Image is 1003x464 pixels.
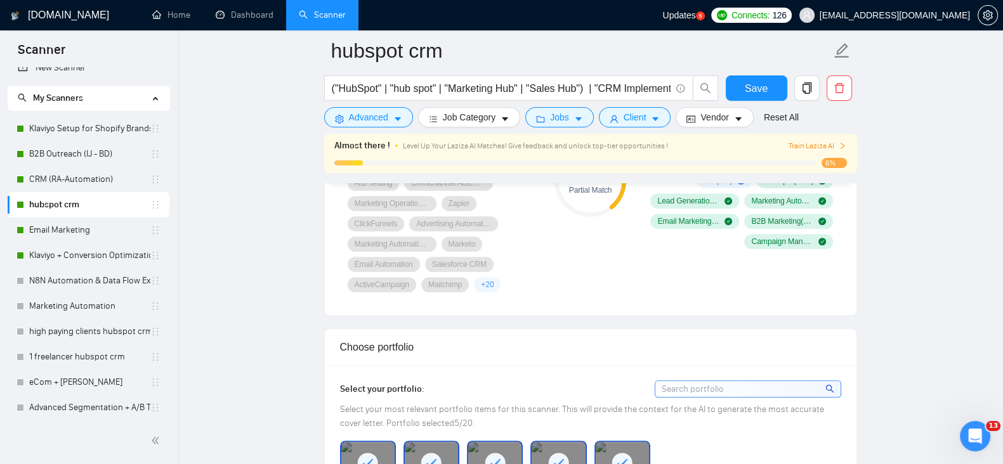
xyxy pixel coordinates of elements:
[803,11,811,20] span: user
[150,124,161,134] span: holder
[150,301,161,311] span: holder
[8,167,169,192] li: CRM (RA-Automation)
[657,216,719,226] span: Email Marketing ( 26 %)
[33,93,83,103] span: My Scanners
[11,6,20,26] img: logo
[355,280,409,290] span: ActiveCampaign
[29,268,150,293] a: N8N Automation & Data Flow Expert
[355,239,429,249] span: Marketing Automation Audit
[657,196,719,206] span: Lead Generation ( 28 %)
[525,107,594,127] button: folderJobscaret-down
[717,10,727,20] img: upwork-logo.png
[152,10,190,20] a: homeHome
[416,219,491,229] span: Advertising Automation
[429,114,438,124] span: bars
[818,238,826,245] span: check-circle
[574,114,583,124] span: caret-down
[839,142,846,150] span: right
[29,395,150,420] a: Advanced Segmentation + A/B Testing in Klaviyo
[332,81,671,96] input: Search Freelance Jobs...
[686,114,695,124] span: idcard
[978,10,997,20] span: setting
[795,82,819,94] span: copy
[8,217,169,243] li: Email Marketing
[624,110,646,124] span: Client
[150,200,161,210] span: holder
[355,259,413,269] span: Email Automation
[554,186,626,194] div: Partial Match
[818,197,826,205] span: check-circle
[18,93,83,103] span: My Scanners
[662,10,695,20] span: Updates
[827,82,851,94] span: delete
[324,107,413,127] button: settingAdvancedcaret-down
[978,5,998,25] button: setting
[151,434,164,447] span: double-left
[788,140,846,152] button: Train Laziza AI
[150,276,161,286] span: holder
[29,370,150,395] a: eCom + [PERSON_NAME]
[18,93,27,102] span: search
[150,352,161,362] span: holder
[150,250,161,261] span: holder
[724,217,732,225] span: check-circle
[29,116,150,141] a: Klaviyo Setup for Shopify Brands
[827,75,852,101] button: delete
[393,114,402,124] span: caret-down
[29,344,150,370] a: 1 freelancer hubspot crm
[29,319,150,344] a: high paying clients hubspot crm
[8,141,169,167] li: B2B Outreach (IJ - BD)
[18,55,159,81] a: New Scanner
[986,421,1000,431] span: 13
[599,107,671,127] button: userClientcaret-down
[554,169,626,184] div: 40 %
[501,114,509,124] span: caret-down
[8,319,169,344] li: high paying clients hubspot crm
[8,344,169,370] li: 1 freelancer hubspot crm
[745,81,768,96] span: Save
[8,55,169,81] li: New Scanner
[960,421,990,451] iframe: Intercom live chat
[150,149,161,159] span: holder
[432,259,487,269] span: Salesforce CRM
[428,280,462,290] span: Mailchimp
[449,198,470,209] span: Zapier
[29,293,150,319] a: Marketing Automation
[150,326,161,337] span: holder
[349,110,388,124] span: Advanced
[150,403,161,413] span: holder
[449,239,476,249] span: Marketo
[693,82,718,94] span: search
[481,280,494,290] span: + 20
[29,243,150,268] a: Klaviyo + Conversion Optimization
[216,10,273,20] a: dashboardDashboard
[331,35,831,67] input: Scanner name...
[536,114,545,124] span: folder
[610,114,619,124] span: user
[724,197,732,205] span: check-circle
[751,196,813,206] span: Marketing Automation ( 28 %)
[794,75,820,101] button: copy
[8,293,169,319] li: Marketing Automation
[978,10,998,20] a: setting
[355,219,398,229] span: ClickFunnels
[340,329,841,365] div: Choose portfolio
[299,10,346,20] a: searchScanner
[693,75,718,101] button: search
[334,139,390,153] span: Almost there !
[340,383,424,394] span: Select your portfolio:
[734,114,743,124] span: caret-down
[355,198,429,209] span: Marketing Operations & Workflow
[751,236,813,247] span: Campaign Management ( 7 %)
[825,382,836,396] span: search
[822,158,847,168] span: 6%
[29,141,150,167] a: B2B Outreach (IJ - BD)
[443,110,495,124] span: Job Category
[29,217,150,243] a: Email Marketing
[818,217,826,225] span: check-circle
[834,42,850,59] span: edit
[29,192,150,217] a: hubspot crm
[726,75,787,101] button: Save
[29,167,150,192] a: CRM (RA-Automation)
